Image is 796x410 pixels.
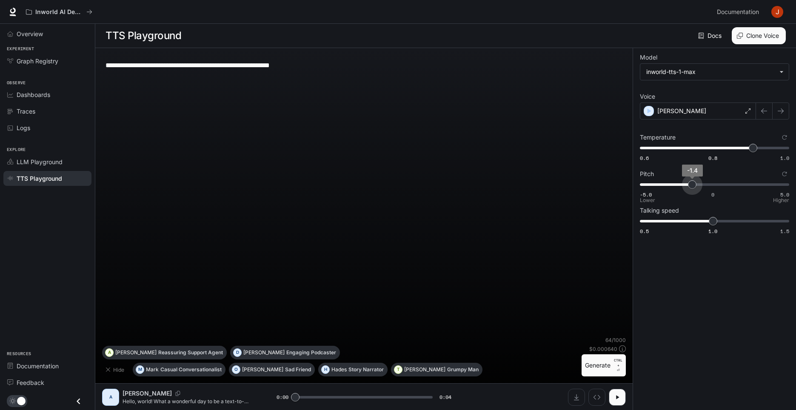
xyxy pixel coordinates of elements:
[115,350,157,355] p: [PERSON_NAME]
[172,391,184,396] button: Copy Voice ID
[102,346,227,359] button: A[PERSON_NAME]Reassuring Support Agent
[780,228,789,235] span: 1.5
[17,157,63,166] span: LLM Playground
[780,169,789,179] button: Reset to default
[780,154,789,162] span: 1.0
[242,367,283,372] p: [PERSON_NAME]
[3,26,91,41] a: Overview
[123,398,256,405] p: Hello, world! What a wonderful day to be a text-to-speech model!
[732,27,786,44] button: Clone Voice
[3,87,91,102] a: Dashboards
[136,363,144,376] div: M
[133,363,225,376] button: MMarkCasual Conversationalist
[285,367,311,372] p: Sad Friend
[657,107,706,115] p: [PERSON_NAME]
[404,367,445,372] p: [PERSON_NAME]
[771,6,783,18] img: User avatar
[17,378,44,387] span: Feedback
[230,346,340,359] button: D[PERSON_NAME]Engaging Podcaster
[696,27,725,44] a: Docs
[17,57,58,65] span: Graph Registry
[717,7,759,17] span: Documentation
[640,198,655,203] p: Lower
[35,9,83,16] p: Inworld AI Demos
[640,154,649,162] span: 0.6
[243,350,285,355] p: [PERSON_NAME]
[3,120,91,135] a: Logs
[713,3,765,20] a: Documentation
[104,390,117,404] div: A
[234,346,241,359] div: D
[3,375,91,390] a: Feedback
[640,94,655,100] p: Voice
[708,154,717,162] span: 0.8
[106,346,113,359] div: A
[640,171,654,177] p: Pitch
[588,389,605,406] button: Inspect
[780,133,789,142] button: Reset to default
[3,154,91,169] a: LLM Playground
[17,123,30,132] span: Logs
[17,174,62,183] span: TTS Playground
[3,54,91,68] a: Graph Registry
[17,29,43,38] span: Overview
[589,345,617,353] p: $ 0.000640
[17,90,50,99] span: Dashboards
[394,363,402,376] div: T
[614,358,622,368] p: CTRL +
[640,134,676,140] p: Temperature
[3,104,91,119] a: Traces
[640,191,652,198] span: -5.0
[439,393,451,401] span: 0:04
[3,171,91,186] a: TTS Playground
[640,54,657,60] p: Model
[640,228,649,235] span: 0.5
[447,367,479,372] p: Grumpy Man
[780,191,789,198] span: 5.0
[3,359,91,373] a: Documentation
[17,362,59,370] span: Documentation
[22,3,96,20] button: All workspaces
[711,191,714,198] span: 0
[646,68,775,76] div: inworld-tts-1-max
[69,393,88,410] button: Close drawer
[391,363,482,376] button: T[PERSON_NAME]Grumpy Man
[318,363,388,376] button: HHadesStory Narrator
[331,367,347,372] p: Hades
[773,198,789,203] p: Higher
[708,228,717,235] span: 1.0
[102,363,129,376] button: Hide
[640,208,679,214] p: Talking speed
[123,389,172,398] p: [PERSON_NAME]
[160,367,222,372] p: Casual Conversationalist
[17,107,35,116] span: Traces
[640,64,789,80] div: inworld-tts-1-max
[687,167,698,174] span: -1.4
[277,393,288,401] span: 0:00
[146,367,159,372] p: Mark
[582,354,626,376] button: GenerateCTRL +⏎
[322,363,329,376] div: H
[568,389,585,406] button: Download audio
[605,336,626,344] p: 64 / 1000
[158,350,223,355] p: Reassuring Support Agent
[232,363,240,376] div: O
[17,396,26,405] span: Dark mode toggle
[286,350,336,355] p: Engaging Podcaster
[106,27,181,44] h1: TTS Playground
[614,358,622,373] p: ⏎
[229,363,315,376] button: O[PERSON_NAME]Sad Friend
[769,3,786,20] button: User avatar
[348,367,384,372] p: Story Narrator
